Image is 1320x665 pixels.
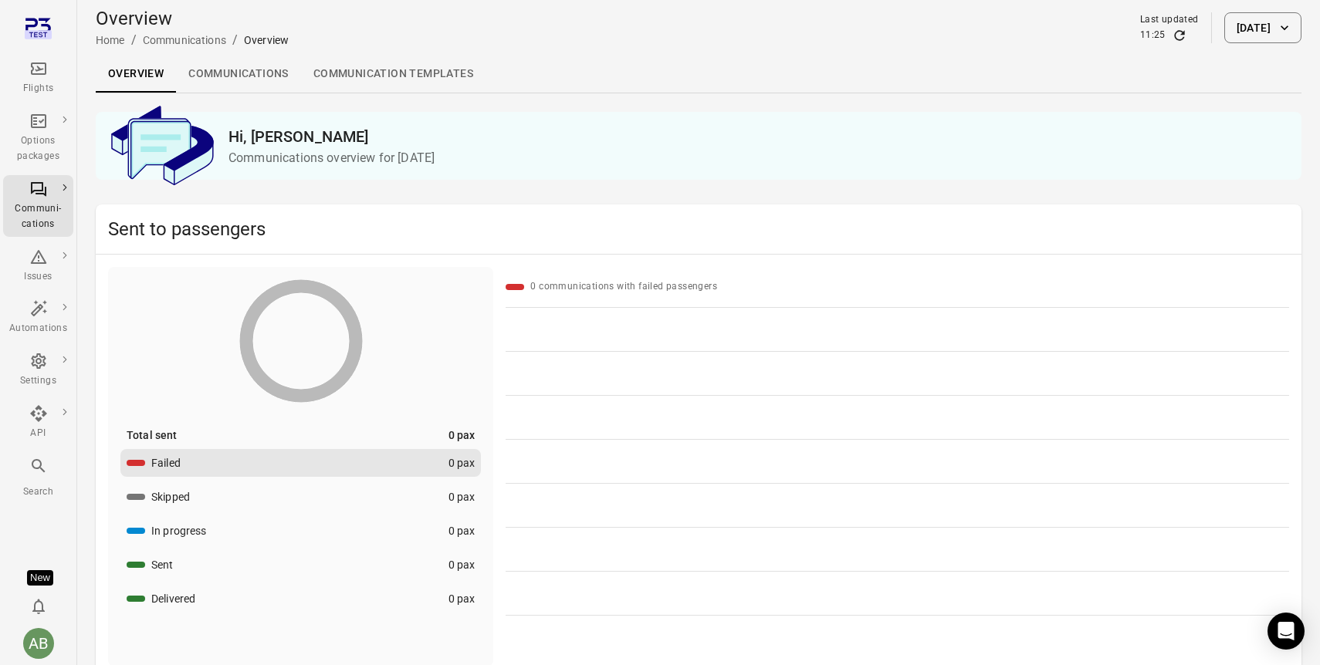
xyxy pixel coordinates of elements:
a: Communication templates [301,56,486,93]
div: Skipped [151,489,190,505]
div: Overview [244,32,289,48]
div: 0 communications with failed passengers [530,279,717,295]
button: Search [3,452,73,504]
div: Communi-cations [9,201,67,232]
li: / [232,31,238,49]
a: Home [96,34,125,46]
a: Settings [3,347,73,393]
button: [DATE] [1224,12,1301,43]
div: Total sent [127,427,178,443]
div: 0 pax [448,455,476,471]
a: Flights [3,55,73,101]
div: Local navigation [96,56,1301,93]
div: Open Intercom Messenger [1268,613,1305,650]
a: API [3,400,73,446]
div: Search [9,484,67,500]
div: 11:25 [1140,28,1166,43]
h2: Hi, [PERSON_NAME] [228,124,1289,149]
div: 0 pax [448,427,476,443]
a: Communications [143,34,226,46]
nav: Breadcrumbs [96,31,289,49]
div: Automations [9,321,67,336]
div: Options packages [9,133,67,164]
a: Overview [96,56,176,93]
div: 0 pax [448,489,476,505]
div: Tooltip anchor [27,570,53,586]
div: Settings [9,373,67,389]
a: Issues [3,243,73,289]
div: Sent [151,557,174,572]
button: Skipped0 pax [120,483,481,511]
p: Communications overview for [DATE] [228,149,1289,167]
div: Last updated [1140,12,1199,28]
div: AB [23,628,54,659]
a: Options packages [3,107,73,169]
div: Delivered [151,591,195,606]
h2: Sent to passengers [108,217,1289,241]
a: Automations [3,295,73,341]
div: In progress [151,523,207,538]
button: Failed0 pax [120,449,481,477]
a: Communications [176,56,301,93]
div: 0 pax [448,557,476,572]
button: Delivered0 pax [120,585,481,613]
button: Aslaug Bjarnadottir [17,622,60,665]
div: Flights [9,81,67,96]
h1: Overview [96,6,289,31]
a: Communi-cations [3,175,73,237]
li: / [131,31,137,49]
div: 0 pax [448,523,476,538]
button: Notifications [23,591,54,622]
button: Sent0 pax [120,551,481,579]
div: API [9,426,67,441]
button: In progress0 pax [120,517,481,545]
div: Failed [151,455,181,471]
div: Issues [9,269,67,285]
button: Refresh data [1172,28,1187,43]
div: 0 pax [448,591,476,606]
